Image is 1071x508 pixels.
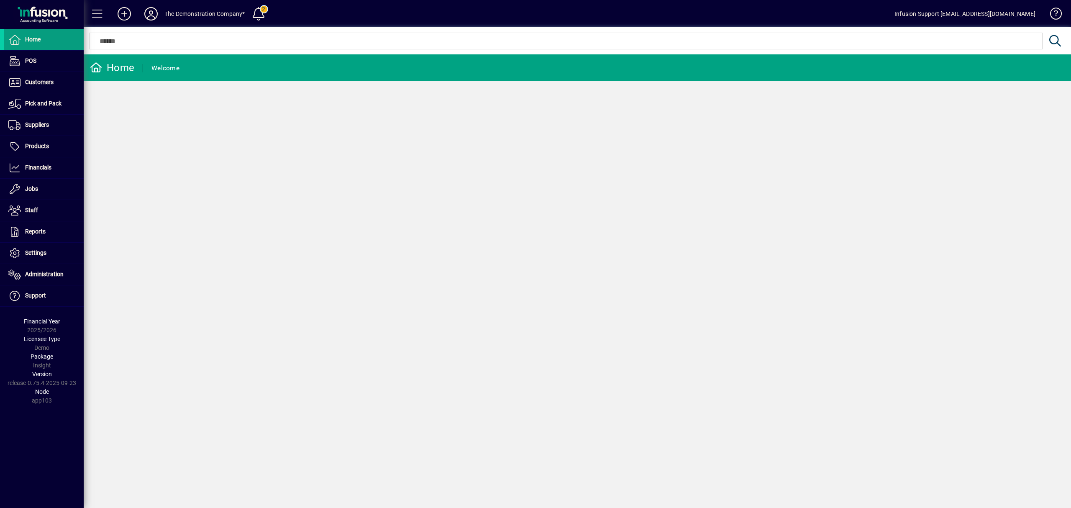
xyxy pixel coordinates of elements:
[32,371,52,377] span: Version
[25,100,61,107] span: Pick and Pack
[164,7,245,21] div: The Demonstration Company*
[4,157,84,178] a: Financials
[25,57,36,64] span: POS
[25,249,46,256] span: Settings
[24,336,60,342] span: Licensee Type
[25,143,49,149] span: Products
[25,207,38,213] span: Staff
[4,200,84,221] a: Staff
[25,292,46,299] span: Support
[4,115,84,136] a: Suppliers
[894,7,1035,21] div: Infusion Support [EMAIL_ADDRESS][DOMAIN_NAME]
[35,388,49,395] span: Node
[4,72,84,93] a: Customers
[4,51,84,72] a: POS
[25,185,38,192] span: Jobs
[1044,2,1061,29] a: Knowledge Base
[4,264,84,285] a: Administration
[90,61,134,74] div: Home
[25,79,54,85] span: Customers
[4,93,84,114] a: Pick and Pack
[4,179,84,200] a: Jobs
[25,164,51,171] span: Financials
[25,271,64,277] span: Administration
[25,121,49,128] span: Suppliers
[24,318,60,325] span: Financial Year
[138,6,164,21] button: Profile
[151,62,179,75] div: Welcome
[111,6,138,21] button: Add
[4,285,84,306] a: Support
[4,221,84,242] a: Reports
[25,36,41,43] span: Home
[25,228,46,235] span: Reports
[4,136,84,157] a: Products
[31,353,53,360] span: Package
[4,243,84,264] a: Settings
